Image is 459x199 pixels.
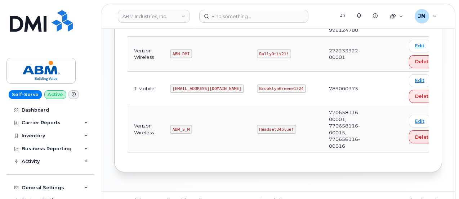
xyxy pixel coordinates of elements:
[322,37,375,72] td: 272233922-00001
[415,134,432,140] span: Delete
[409,74,431,87] a: Edit
[170,49,192,58] code: ABM_DMI
[409,115,431,127] a: Edit
[418,12,425,21] span: JN
[170,85,244,93] code: [EMAIL_ADDRESS][DOMAIN_NAME]
[409,90,438,103] button: Delete
[410,9,442,23] div: Joe Nguyen Jr.
[409,40,431,52] a: Edit
[257,85,306,93] code: BrooklynGreene1324
[409,130,438,143] button: Delete
[409,55,438,68] button: Delete
[128,72,164,106] td: T-Mobile
[385,9,408,23] div: Quicklinks
[170,125,192,134] code: ABM_S_M
[118,10,190,23] a: ABM Industries, Inc.
[415,93,432,100] span: Delete
[257,49,291,58] code: RallyOtis21!
[322,106,375,152] td: 770658116-00001, 770658116-00015, 770658116-00016
[199,10,308,23] input: Find something...
[415,58,432,65] span: Delete
[128,37,164,72] td: Verizon Wireless
[128,106,164,152] td: Verizon Wireless
[257,125,296,134] code: Headset34blue!
[322,72,375,106] td: 789000373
